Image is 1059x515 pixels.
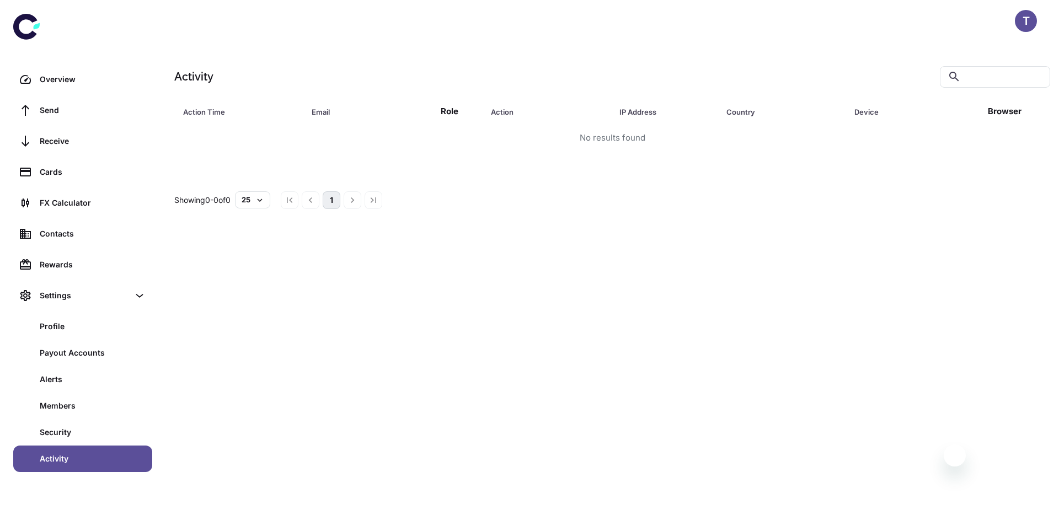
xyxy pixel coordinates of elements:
a: Contacts [13,221,152,247]
a: Rewards [13,251,152,278]
span: Action [491,104,606,120]
div: Action [491,104,592,120]
div: Profile [40,320,146,332]
button: page 1 [323,191,340,209]
a: Alerts [13,366,152,393]
div: Alerts [40,373,146,385]
div: Security [40,426,146,438]
div: Payout Accounts [40,347,146,359]
div: Members [40,400,146,412]
a: Members [13,393,152,419]
a: Security [13,419,152,446]
div: FX Calculator [40,197,146,209]
span: Email [312,104,427,120]
a: Profile [13,313,152,340]
div: Rewards [40,259,146,271]
div: Role [431,104,467,119]
button: 25 [235,191,270,208]
div: No results found [580,132,645,144]
a: Payout Accounts [13,340,152,366]
nav: pagination navigation [279,191,384,209]
h1: Activity [174,68,213,85]
iframe: Close message [944,444,966,466]
div: Activity [40,453,146,465]
div: Email [312,104,413,120]
div: Action Time [183,104,284,120]
span: Action Time [183,104,298,120]
div: Send [40,104,146,116]
p: Showing 0-0 of 0 [174,194,231,206]
div: Cards [40,166,146,178]
a: Activity [13,446,152,472]
span: Role [431,104,482,119]
button: T [1015,10,1037,32]
div: Settings [40,289,129,302]
div: Contacts [40,228,146,240]
a: Receive [13,128,152,154]
a: Overview [13,66,152,93]
div: Overview [40,73,146,85]
div: Settings [13,282,152,309]
a: Cards [13,159,152,185]
div: Receive [40,135,146,147]
a: FX Calculator [13,190,152,216]
a: Send [13,97,152,124]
